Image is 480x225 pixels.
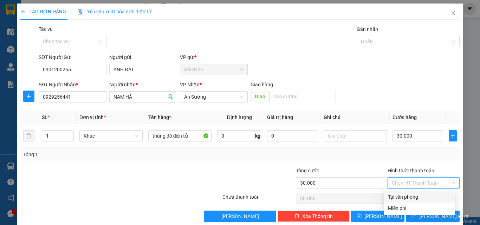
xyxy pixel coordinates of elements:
[20,9,66,14] span: TẠO ĐƠN HÀNG
[109,81,177,88] div: Người nhận
[419,212,468,220] span: [PERSON_NAME] và In
[449,133,456,139] span: plus
[267,130,318,141] input: 0
[184,92,244,102] span: An Sương
[388,193,451,201] div: Tại văn phòng
[267,114,293,120] span: Giá trị hàng
[148,130,212,141] input: VD: Bàn, Ghế
[324,130,387,141] input: Ghi Chú
[251,91,269,102] span: Giao
[167,94,173,100] span: user-add
[77,9,83,15] img: icon
[39,81,106,88] div: SĐT Người Nhận
[393,114,417,120] span: Cước hàng
[227,114,252,120] span: Định lượng
[20,9,25,14] span: plus
[24,93,34,99] span: plus
[39,53,106,61] div: SĐT Người Gửi
[148,114,171,120] span: Tên hàng
[449,130,457,141] button: plus
[450,10,456,16] span: close
[221,212,259,220] span: [PERSON_NAME]
[251,82,273,87] span: Giao hàng
[388,168,434,173] label: Hình thức thanh toán
[294,213,299,219] span: delete
[269,91,336,102] input: Dọc đường
[184,64,244,75] span: Bàu Đồn
[302,212,333,220] span: Xóa Thông tin
[42,114,47,120] span: SL
[23,151,186,158] div: Tổng: 1
[254,130,261,141] span: kg
[23,91,34,102] button: plus
[296,168,319,173] span: Tổng cước
[180,53,248,61] div: VP gửi
[351,211,405,222] button: save[PERSON_NAME]
[406,211,460,222] button: printer[PERSON_NAME] và In
[23,130,34,141] button: delete
[364,212,402,220] span: [PERSON_NAME]
[77,9,151,14] span: Yêu cầu xuất hóa đơn điện tử
[388,204,451,212] div: Miễn phí
[79,114,106,120] span: Đơn vị tính
[109,53,177,61] div: Người gửi
[84,131,138,141] span: Khác
[204,211,276,222] button: [PERSON_NAME]
[39,26,53,32] label: Tác vụ
[357,213,362,219] span: save
[411,213,416,219] span: printer
[357,26,378,32] label: Gán nhãn
[321,111,390,124] th: Ghi chú
[180,82,200,87] span: VP Nhận
[443,4,463,23] button: Close
[222,193,295,205] div: Chưa thanh toán
[278,211,350,222] button: deleteXóa Thông tin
